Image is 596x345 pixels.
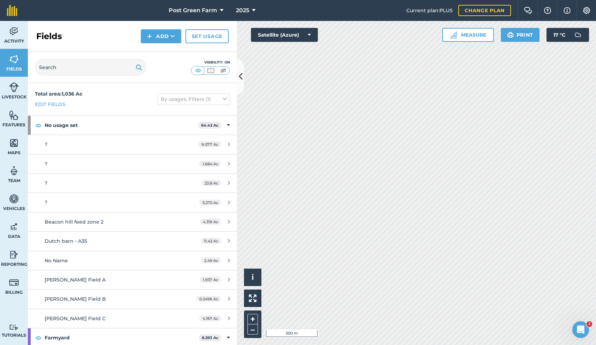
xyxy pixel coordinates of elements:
img: svg+xml;base64,PHN2ZyB4bWxucz0iaHR0cDovL3d3dy53My5vcmcvMjAwMC9zdmciIHdpZHRoPSI1MCIgaGVpZ2h0PSI0MC... [219,67,228,74]
span: Dutch barn - A35 [45,238,87,244]
button: – [247,324,258,335]
a: Dutch barn - A3511.42 Ac [28,232,237,250]
span: [PERSON_NAME] Field A [45,277,106,283]
img: svg+xml;base64,PD94bWwgdmVyc2lvbj0iMS4wIiBlbmNvZGluZz0idXRmLTgiPz4KPCEtLSBHZW5lcmF0b3I6IEFkb2JlIE... [9,277,19,288]
a: Change plan [458,5,511,16]
img: svg+xml;base64,PHN2ZyB4bWxucz0iaHR0cDovL3d3dy53My5vcmcvMjAwMC9zdmciIHdpZHRoPSI1MCIgaGVpZ2h0PSI0MC... [194,67,203,74]
span: 1.937 Ac [200,277,221,283]
button: Print [501,28,540,42]
span: 23.8 Ac [201,180,221,186]
img: svg+xml;base64,PHN2ZyB4bWxucz0iaHR0cDovL3d3dy53My5vcmcvMjAwMC9zdmciIHdpZHRoPSIxOCIgaGVpZ2h0PSIyNC... [35,333,41,342]
iframe: Intercom live chat [572,321,589,338]
a: [PERSON_NAME] Field B0.2496 Ac [28,290,237,308]
span: 11.42 Ac [201,238,221,244]
div: No usage set64.42 Ac [28,116,237,135]
button: i [244,269,261,286]
a: Edit fields [35,100,66,108]
a: ?5.275 Ac [28,193,237,212]
img: Four arrows, one pointing top left, one top right, one bottom right and the last bottom left [249,294,257,302]
span: ? [45,199,47,205]
a: No Name2.49 Ac [28,251,237,270]
button: Measure [442,28,494,42]
span: ? [45,141,47,148]
strong: 8.293 Ac [202,335,219,340]
img: svg+xml;base64,PHN2ZyB4bWxucz0iaHR0cDovL3d3dy53My5vcmcvMjAwMC9zdmciIHdpZHRoPSIxNyIgaGVpZ2h0PSIxNy... [564,6,571,15]
a: ?1.684 Ac [28,155,237,173]
button: Satellite (Azure) [251,28,318,42]
a: [PERSON_NAME] Field A1.937 Ac [28,270,237,289]
span: Post Green Farm [169,6,217,15]
span: [PERSON_NAME] Field B [45,296,106,302]
img: svg+xml;base64,PD94bWwgdmVyc2lvbj0iMS4wIiBlbmNvZGluZz0idXRmLTgiPz4KPCEtLSBHZW5lcmF0b3I6IEFkb2JlIE... [571,28,585,42]
span: 0.2496 Ac [196,296,221,302]
span: 2.49 Ac [201,257,221,263]
img: svg+xml;base64,PD94bWwgdmVyc2lvbj0iMS4wIiBlbmNvZGluZz0idXRmLTgiPz4KPCEtLSBHZW5lcmF0b3I6IEFkb2JlIE... [9,249,19,260]
img: svg+xml;base64,PD94bWwgdmVyc2lvbj0iMS4wIiBlbmNvZGluZz0idXRmLTgiPz4KPCEtLSBHZW5lcmF0b3I6IEFkb2JlIE... [9,194,19,204]
a: [PERSON_NAME] Field C4.167 Ac [28,309,237,328]
a: Set usage [185,29,229,43]
img: svg+xml;base64,PD94bWwgdmVyc2lvbj0iMS4wIiBlbmNvZGluZz0idXRmLTgiPz4KPCEtLSBHZW5lcmF0b3I6IEFkb2JlIE... [9,222,19,232]
strong: No usage set [45,116,198,135]
span: 2025 [236,6,249,15]
a: ?9.077 Ac [28,135,237,154]
img: svg+xml;base64,PHN2ZyB4bWxucz0iaHR0cDovL3d3dy53My5vcmcvMjAwMC9zdmciIHdpZHRoPSI1MCIgaGVpZ2h0PSI0MC... [206,67,215,74]
span: 17 ° C [553,28,565,42]
span: No Name [45,257,68,264]
a: ?23.8 Ac [28,174,237,193]
span: i [252,273,254,282]
img: svg+xml;base64,PHN2ZyB4bWxucz0iaHR0cDovL3d3dy53My5vcmcvMjAwMC9zdmciIHdpZHRoPSI1NiIgaGVpZ2h0PSI2MC... [9,110,19,120]
img: A question mark icon [543,7,552,14]
button: + [247,314,258,324]
img: svg+xml;base64,PD94bWwgdmVyc2lvbj0iMS4wIiBlbmNvZGluZz0idXRmLTgiPz4KPCEtLSBHZW5lcmF0b3I6IEFkb2JlIE... [9,82,19,92]
input: Search [35,59,146,76]
span: 4.167 Ac [199,315,221,321]
span: 9.077 Ac [198,141,221,147]
strong: 64.42 Ac [201,123,219,128]
span: ? [45,180,47,186]
span: [PERSON_NAME] Field C [45,315,106,322]
img: svg+xml;base64,PHN2ZyB4bWxucz0iaHR0cDovL3d3dy53My5vcmcvMjAwMC9zdmciIHdpZHRoPSIxNCIgaGVpZ2h0PSIyNC... [147,32,152,40]
div: Visibility: On [191,60,230,65]
h2: Fields [36,31,62,42]
img: Two speech bubbles overlapping with the left bubble in the forefront [524,7,532,14]
img: fieldmargin Logo [7,5,17,16]
img: svg+xml;base64,PHN2ZyB4bWxucz0iaHR0cDovL3d3dy53My5vcmcvMjAwMC9zdmciIHdpZHRoPSIxOSIgaGVpZ2h0PSIyNC... [136,63,142,72]
img: svg+xml;base64,PHN2ZyB4bWxucz0iaHR0cDovL3d3dy53My5vcmcvMjAwMC9zdmciIHdpZHRoPSI1NiIgaGVpZ2h0PSI2MC... [9,54,19,65]
img: A cog icon [582,7,591,14]
button: 17 °C [547,28,589,42]
button: By usages, Filters (1) [158,93,230,105]
img: svg+xml;base64,PD94bWwgdmVyc2lvbj0iMS4wIiBlbmNvZGluZz0idXRmLTgiPz4KPCEtLSBHZW5lcmF0b3I6IEFkb2JlIE... [9,324,19,331]
span: 5.275 Ac [199,200,221,205]
strong: Total area : 1,036 Ac [35,91,82,97]
img: Ruler icon [450,31,457,38]
a: Beacon hill feed zone 24.319 Ac [28,212,237,231]
img: svg+xml;base64,PHN2ZyB4bWxucz0iaHR0cDovL3d3dy53My5vcmcvMjAwMC9zdmciIHdpZHRoPSIxOSIgaGVpZ2h0PSIyNC... [507,31,514,39]
img: svg+xml;base64,PHN2ZyB4bWxucz0iaHR0cDovL3d3dy53My5vcmcvMjAwMC9zdmciIHdpZHRoPSIxOCIgaGVpZ2h0PSIyNC... [35,121,41,129]
span: Current plan : PLUS [406,7,453,14]
span: 1.684 Ac [199,161,221,167]
span: 4.319 Ac [200,219,221,225]
span: ? [45,161,47,167]
img: svg+xml;base64,PHN2ZyB4bWxucz0iaHR0cDovL3d3dy53My5vcmcvMjAwMC9zdmciIHdpZHRoPSI1NiIgaGVpZ2h0PSI2MC... [9,138,19,148]
span: Beacon hill feed zone 2 [45,219,104,225]
img: svg+xml;base64,PD94bWwgdmVyc2lvbj0iMS4wIiBlbmNvZGluZz0idXRmLTgiPz4KPCEtLSBHZW5lcmF0b3I6IEFkb2JlIE... [9,166,19,176]
span: 2 [587,321,592,327]
img: svg+xml;base64,PD94bWwgdmVyc2lvbj0iMS4wIiBlbmNvZGluZz0idXRmLTgiPz4KPCEtLSBHZW5lcmF0b3I6IEFkb2JlIE... [9,26,19,37]
button: Add [141,29,181,43]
